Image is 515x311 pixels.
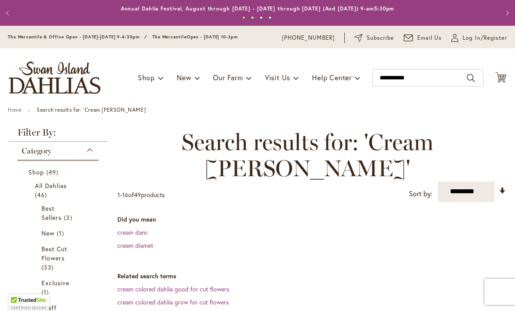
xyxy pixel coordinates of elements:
[46,167,61,177] span: 49
[117,215,506,224] dt: Did you mean
[121,5,395,12] a: Annual Dahlia Festival, August through [DATE] - [DATE] through [DATE] (And [DATE]) 9-am5:30pm
[117,241,153,249] a: cream diamet
[117,188,165,202] p: - of products
[41,278,77,297] a: Exclusive
[451,34,507,42] a: Log In/Register
[187,34,238,40] span: Open - [DATE] 10-3pm
[9,62,100,94] a: store logo
[57,229,66,238] span: 1
[134,191,141,199] span: 49
[41,263,56,272] span: 33
[41,245,67,262] span: Best Cut Flowers
[41,287,51,297] span: 1
[64,213,74,222] span: 3
[117,129,498,181] span: Search results for: 'Cream [PERSON_NAME]'
[8,34,187,40] span: The Mercantile & Office Open - [DATE]-[DATE] 9-4:30pm / The Mercantile
[117,191,120,199] span: 1
[417,34,442,42] span: Email Us
[260,16,263,19] button: 3 of 4
[41,229,77,238] a: New
[138,73,155,82] span: Shop
[28,168,44,176] span: Shop
[268,16,271,19] button: 4 of 4
[8,106,21,113] a: Home
[7,280,31,304] iframe: Launch Accessibility Center
[282,34,335,42] a: [PHONE_NUMBER]
[37,106,147,113] strong: Search results for: 'Cream [PERSON_NAME]'
[242,16,245,19] button: 1 of 4
[35,190,49,199] span: 46
[117,285,229,293] a: cream colored dahlia good for cut flowers
[409,186,433,202] label: Sort by:
[41,279,69,287] span: Exclusive
[213,73,243,82] span: Our Farm
[367,34,394,42] span: Subscribe
[122,191,128,199] span: 16
[41,229,55,237] span: New
[117,298,229,306] a: cream colored dahlia grow for cut flowers
[28,167,90,177] a: Shop
[41,244,77,272] a: Best Cut Flowers
[41,204,62,222] span: Best Sellers
[117,228,148,236] a: cream danc
[9,128,107,142] strong: Filter By:
[498,4,515,22] button: Next
[265,73,290,82] span: Visit Us
[177,73,191,82] span: New
[251,16,254,19] button: 2 of 4
[463,34,507,42] span: Log In/Register
[354,34,394,42] a: Subscribe
[404,34,442,42] a: Email Us
[22,146,51,156] span: Category
[41,204,77,222] a: Best Sellers
[35,181,83,199] a: All Dahlias
[35,181,67,190] span: All Dahlias
[117,272,506,280] dt: Related search terms
[312,73,352,82] span: Help Center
